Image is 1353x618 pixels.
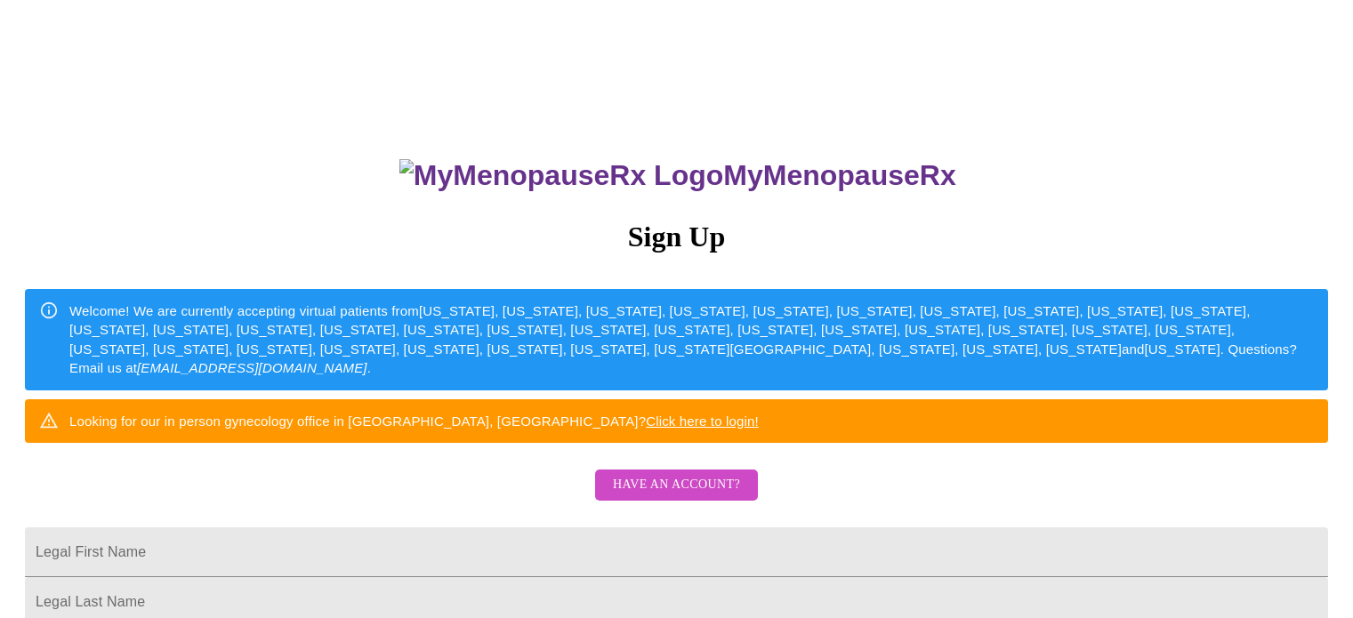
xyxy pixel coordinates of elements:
[137,360,367,375] em: [EMAIL_ADDRESS][DOMAIN_NAME]
[69,294,1314,385] div: Welcome! We are currently accepting virtual patients from [US_STATE], [US_STATE], [US_STATE], [US...
[69,405,759,437] div: Looking for our in person gynecology office in [GEOGRAPHIC_DATA], [GEOGRAPHIC_DATA]?
[28,159,1329,192] h3: MyMenopauseRx
[591,489,762,504] a: Have an account?
[613,474,740,496] span: Have an account?
[595,470,758,501] button: Have an account?
[646,413,759,429] a: Click here to login!
[25,221,1328,253] h3: Sign Up
[399,159,723,192] img: MyMenopauseRx Logo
